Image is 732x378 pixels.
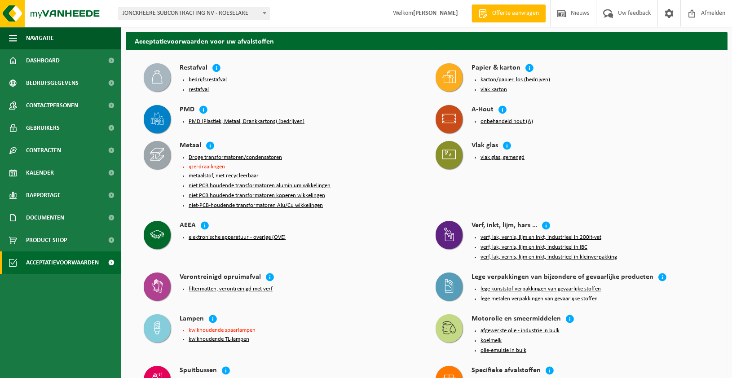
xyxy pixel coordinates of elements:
h4: Restafval [180,63,207,74]
h4: Spuitbussen [180,366,217,376]
button: onbehandeld hout (A) [481,118,533,125]
button: verf, lak, vernis, lijm en inkt, industrieel in kleinverpakking [481,254,617,261]
button: bedrijfsrestafval [189,76,227,84]
button: Droge transformatoren/condensatoren [189,154,282,161]
h4: PMD [180,105,194,115]
button: vlak glas, gemengd [481,154,525,161]
button: filtermatten, verontreinigd met verf [189,286,273,293]
span: Acceptatievoorwaarden [26,251,99,274]
h4: Metaal [180,141,201,151]
h4: Lampen [180,314,204,325]
span: JONCKHEERE SUBCONTRACTING NV - ROESELARE [119,7,269,20]
h4: Lege verpakkingen van bijzondere of gevaarlijke producten [472,273,653,283]
h4: AEEA [180,221,196,231]
span: JONCKHEERE SUBCONTRACTING NV - ROESELARE [119,7,269,20]
h4: Vlak glas [472,141,498,151]
span: Product Shop [26,229,67,251]
button: verf, lak, vernis, lijm en inkt, industrieel in 200lt-vat [481,234,601,241]
button: elektronische apparatuur - overige (OVE) [189,234,286,241]
h4: A-Hout [472,105,494,115]
span: Dashboard [26,49,60,72]
button: niet PCB houdende transformatoren aluminium wikkelingen [189,182,331,189]
button: lege kunststof verpakkingen van gevaarlijke stoffen [481,286,601,293]
button: niet PCB houdende transformatoren koperen wikkelingen [189,192,325,199]
span: Gebruikers [26,117,60,139]
button: koelmelk [481,337,502,344]
li: ijzerdraailingen [189,164,418,170]
h4: Specifieke afvalstoffen [472,366,541,376]
span: Contactpersonen [26,94,78,117]
button: olie-emulsie in bulk [481,347,526,354]
button: karton/papier, los (bedrijven) [481,76,550,84]
span: Navigatie [26,27,54,49]
li: kwikhoudende spaarlampen [189,327,418,333]
h4: Motorolie en smeermiddelen [472,314,561,325]
button: lege metalen verpakkingen van gevaarlijke stoffen [481,295,598,303]
span: Documenten [26,207,64,229]
button: niet-PCB-houdende transformatoren Alu/Cu wikkelingen [189,202,323,209]
span: Rapportage [26,184,61,207]
button: vlak karton [481,86,507,93]
button: metaalstof, niet recycleerbaar [189,172,259,180]
h4: Verf, inkt, lijm, hars … [472,221,537,231]
button: PMD (Plastiek, Metaal, Drankkartons) (bedrijven) [189,118,304,125]
h4: Verontreinigd opruimafval [180,273,261,283]
button: restafval [189,86,209,93]
span: Bedrijfsgegevens [26,72,79,94]
h2: Acceptatievoorwaarden voor uw afvalstoffen [126,32,728,49]
a: Offerte aanvragen [472,4,546,22]
h4: Papier & karton [472,63,520,74]
button: kwikhoudende TL-lampen [189,336,249,343]
span: Kalender [26,162,54,184]
span: Contracten [26,139,61,162]
strong: [PERSON_NAME] [413,10,458,17]
span: Offerte aanvragen [490,9,541,18]
button: verf, lak, vernis, lijm en inkt, industrieel in IBC [481,244,587,251]
button: afgewerkte olie - industrie in bulk [481,327,560,334]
